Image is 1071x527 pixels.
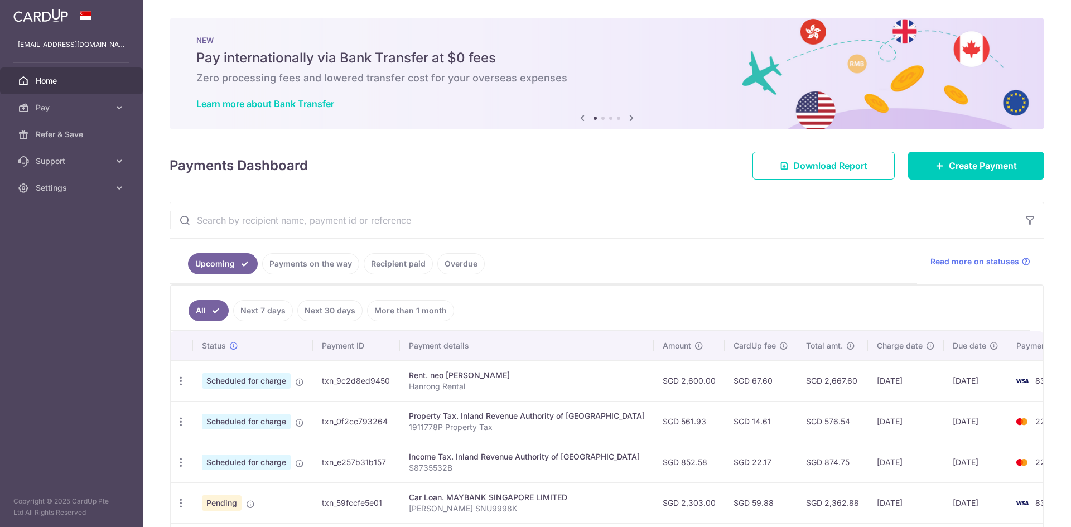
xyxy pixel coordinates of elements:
[868,401,944,442] td: [DATE]
[170,18,1044,129] img: Bank transfer banner
[313,401,400,442] td: txn_0f2cc793264
[663,340,691,351] span: Amount
[868,360,944,401] td: [DATE]
[437,253,485,274] a: Overdue
[409,451,645,462] div: Income Tax. Inland Revenue Authority of [GEOGRAPHIC_DATA]
[202,414,291,429] span: Scheduled for charge
[400,331,654,360] th: Payment details
[654,442,725,482] td: SGD 852.58
[367,300,454,321] a: More than 1 month
[13,9,68,22] img: CardUp
[949,159,1017,172] span: Create Payment
[725,482,797,523] td: SGD 59.88
[36,182,109,194] span: Settings
[196,49,1017,67] h5: Pay internationally via Bank Transfer at $0 fees
[944,360,1007,401] td: [DATE]
[297,300,363,321] a: Next 30 days
[18,39,125,50] p: [EMAIL_ADDRESS][DOMAIN_NAME]
[196,98,334,109] a: Learn more about Bank Transfer
[262,253,359,274] a: Payments on the way
[734,340,776,351] span: CardUp fee
[170,202,1017,238] input: Search by recipient name, payment id or reference
[953,340,986,351] span: Due date
[364,253,433,274] a: Recipient paid
[1011,374,1033,388] img: Bank Card
[944,482,1007,523] td: [DATE]
[409,422,645,433] p: 1911778P Property Tax
[313,442,400,482] td: txn_e257b31b157
[188,253,258,274] a: Upcoming
[170,156,308,176] h4: Payments Dashboard
[202,495,242,511] span: Pending
[202,373,291,389] span: Scheduled for charge
[877,340,923,351] span: Charge date
[930,256,1019,267] span: Read more on statuses
[36,129,109,140] span: Refer & Save
[654,360,725,401] td: SGD 2,600.00
[797,401,868,442] td: SGD 576.54
[313,331,400,360] th: Payment ID
[793,159,867,172] span: Download Report
[1035,457,1054,467] span: 2216
[202,455,291,470] span: Scheduled for charge
[944,401,1007,442] td: [DATE]
[409,370,645,381] div: Rent. neo [PERSON_NAME]
[409,381,645,392] p: Hanrong Rental
[1011,496,1033,510] img: Bank Card
[409,492,645,503] div: Car Loan. MAYBANK SINGAPORE LIMITED
[1035,498,1055,507] span: 8337
[196,71,1017,85] h6: Zero processing fees and lowered transfer cost for your overseas expenses
[806,340,843,351] span: Total amt.
[409,462,645,473] p: S8735532B
[1011,415,1033,428] img: Bank Card
[313,482,400,523] td: txn_59fccfe5e01
[36,156,109,167] span: Support
[725,360,797,401] td: SGD 67.60
[409,503,645,514] p: [PERSON_NAME] SNU9998K
[868,482,944,523] td: [DATE]
[752,152,895,180] a: Download Report
[1035,417,1054,426] span: 2216
[725,401,797,442] td: SGD 14.61
[725,442,797,482] td: SGD 22.17
[233,300,293,321] a: Next 7 days
[797,482,868,523] td: SGD 2,362.88
[189,300,229,321] a: All
[908,152,1044,180] a: Create Payment
[409,410,645,422] div: Property Tax. Inland Revenue Authority of [GEOGRAPHIC_DATA]
[36,102,109,113] span: Pay
[1011,456,1033,469] img: Bank Card
[196,36,1017,45] p: NEW
[313,360,400,401] td: txn_9c2d8ed9450
[1035,376,1055,385] span: 8337
[868,442,944,482] td: [DATE]
[930,256,1030,267] a: Read more on statuses
[797,442,868,482] td: SGD 874.75
[202,340,226,351] span: Status
[944,442,1007,482] td: [DATE]
[654,401,725,442] td: SGD 561.93
[797,360,868,401] td: SGD 2,667.60
[36,75,109,86] span: Home
[654,482,725,523] td: SGD 2,303.00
